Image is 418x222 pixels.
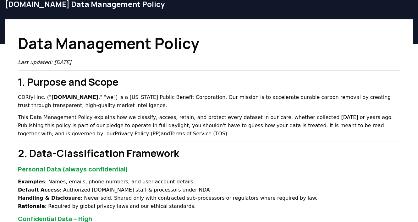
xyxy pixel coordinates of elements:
[18,187,60,193] strong: Default Access
[115,131,161,137] a: Privacy Policy (PP)
[18,146,400,161] h2: 2. Data-Classification Framework
[18,59,71,65] em: Last updated: [DATE]
[18,32,400,55] h1: Data Management Policy
[18,179,45,185] strong: Examples
[170,131,227,137] a: Terms of Service (TOS)
[18,178,400,210] p: : Names, emails, phone numbers, and user-account details : Authorized [DOMAIN_NAME] staff & proce...
[18,113,400,138] p: This Data Management Policy explains how we classify, access, retain, and protect every dataset i...
[18,195,81,201] strong: Handling & Disclosure
[18,165,400,174] h3: Personal Data (always confidential)
[18,203,45,209] strong: Rationale
[18,74,400,89] h2: 1. Purpose and Scope
[51,94,98,100] strong: [DOMAIN_NAME]
[18,93,400,110] p: CDRfyi Inc. (" ," "we") is a [US_STATE] Public Benefit Corporation. Our mission is to accelerate ...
